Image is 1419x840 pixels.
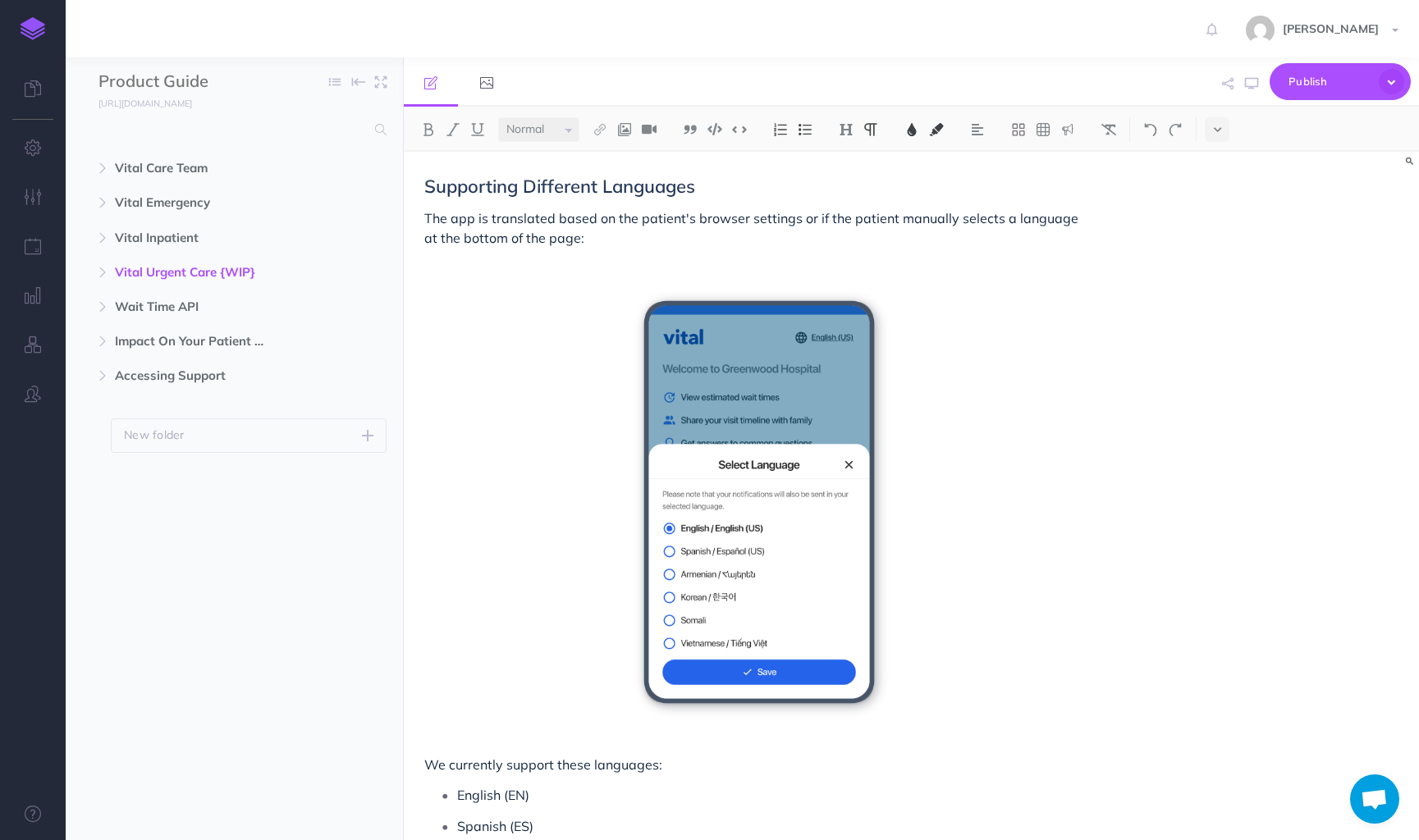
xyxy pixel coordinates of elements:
img: Text color button [904,123,919,136]
span: Wait Time API [115,297,284,317]
img: Add image button [617,123,632,136]
img: Blockquote button [683,123,698,136]
input: Documentation Name [98,70,291,94]
a: [URL][DOMAIN_NAME] [66,94,208,111]
span: The app is translated based on the patient's browser settings or if the patient manually selects ... [424,210,1082,246]
img: Italic button [446,123,460,136]
img: Headings dropdown button [839,123,854,136]
span: Vital Urgent Care {WIP} [115,262,284,282]
img: Paragraph button [863,123,878,136]
a: Open chat [1350,774,1399,824]
span: English (EN) [457,787,529,803]
span: We currently support these languages: [424,756,662,773]
img: Code block button [707,123,722,135]
span: Spanish (ES) [457,818,533,834]
img: Add video button [642,123,657,136]
p: New folder [124,426,185,444]
img: Redo [1168,123,1183,136]
span: Impact On Your Patient Portal [115,331,284,351]
img: logo-mark.svg [21,17,45,40]
small: [URL][DOMAIN_NAME] [98,98,192,109]
img: Underline button [470,123,485,136]
img: Callout dropdown menu button [1060,123,1075,136]
span: Vital Inpatient [115,228,284,248]
img: Clear styles button [1101,123,1116,136]
img: desktop-light-emergency-login-select-language.png [625,282,893,723]
button: Publish [1270,63,1411,100]
img: Inline code button [732,123,747,135]
span: Accessing Support [115,366,284,386]
span: Supporting Different Languages [424,175,695,198]
img: Unordered list button [798,123,812,136]
input: Search [98,115,365,144]
span: Vital Care Team [115,158,284,178]
img: 5da3de2ef7f569c4e7af1a906648a0de.jpg [1246,16,1275,44]
span: Vital Emergency [115,193,284,212]
button: New folder [111,418,387,453]
img: Text background color button [929,123,944,136]
img: Bold button [421,123,436,136]
img: Link button [593,123,607,136]
span: Publish [1289,69,1371,94]
span: [PERSON_NAME] [1275,21,1387,36]
img: Create table button [1036,123,1051,136]
img: Alignment dropdown menu button [970,123,985,136]
img: Ordered list button [773,123,788,136]
img: Undo [1143,123,1158,136]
